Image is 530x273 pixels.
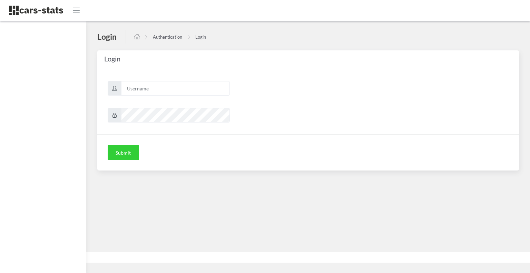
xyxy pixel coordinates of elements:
[121,81,230,96] input: Username
[9,5,64,16] img: navbar brand
[153,34,182,40] a: Authentication
[195,34,206,40] a: Login
[97,31,117,42] h4: Login
[108,145,139,160] button: Submit
[104,55,120,63] span: Login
